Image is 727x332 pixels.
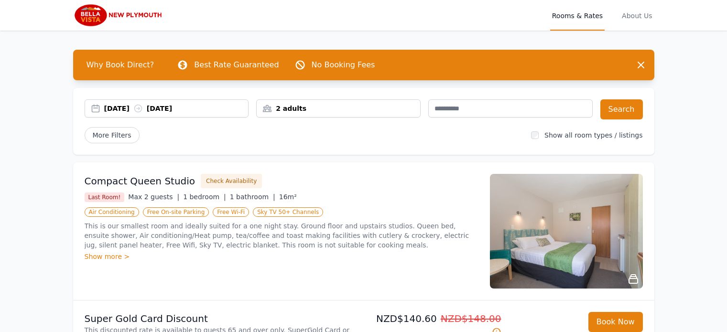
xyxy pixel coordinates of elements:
[104,104,249,113] div: [DATE] [DATE]
[85,174,195,188] h3: Compact Queen Studio
[85,252,478,261] div: Show more >
[194,59,279,71] p: Best Rate Guaranteed
[85,221,478,250] p: This is our smallest room and ideally suited for a one night stay. Ground floor and upstairs stud...
[79,55,162,75] span: Why Book Direct?
[73,4,165,27] img: Bella Vista New Plymouth
[544,131,642,139] label: Show all room types / listings
[201,174,262,188] button: Check Availability
[85,193,125,202] span: Last Room!
[257,104,420,113] div: 2 adults
[312,59,375,71] p: No Booking Fees
[279,193,297,201] span: 16m²
[85,312,360,325] p: Super Gold Card Discount
[85,207,139,217] span: Air Conditioning
[85,127,140,143] span: More Filters
[213,207,249,217] span: Free Wi-Fi
[588,312,643,332] button: Book Now
[441,313,501,324] span: NZD$148.00
[128,193,179,201] span: Max 2 guests |
[183,193,226,201] span: 1 bedroom |
[600,99,643,119] button: Search
[253,207,323,217] span: Sky TV 50+ Channels
[230,193,275,201] span: 1 bathroom |
[143,207,209,217] span: Free On-site Parking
